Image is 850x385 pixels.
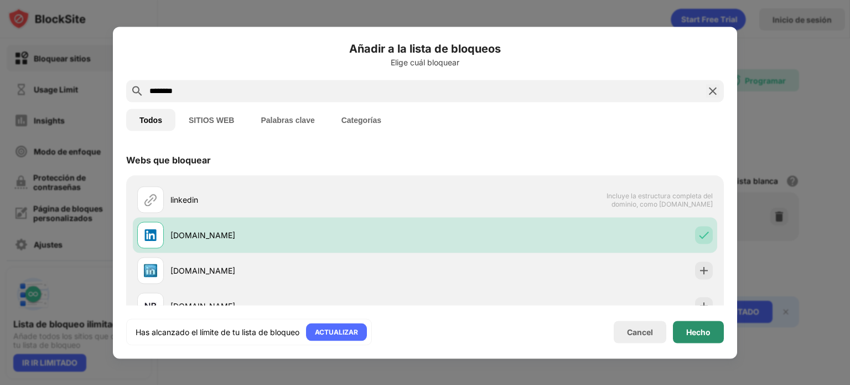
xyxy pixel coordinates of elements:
[170,229,425,241] div: [DOMAIN_NAME]
[144,193,157,206] img: url.svg
[170,194,425,206] div: linkedin
[627,327,653,337] div: Cancel
[599,191,713,208] span: Incluye la estructura completa del dominio, como [DOMAIN_NAME]
[126,58,724,66] div: Elige cuál bloquear
[126,109,175,131] button: Todos
[686,327,711,336] div: Hecho
[315,326,358,337] div: ACTUALIZAR
[144,228,157,242] img: favicons
[136,326,299,337] div: Has alcanzado el límite de tu lista de bloqueo
[706,84,719,97] img: search-close
[144,299,157,312] img: favicons
[131,84,144,97] img: search.svg
[126,40,724,57] h6: Añadir a la lista de bloqueos
[328,109,395,131] button: Categorías
[170,300,425,312] div: [DOMAIN_NAME]
[144,264,157,277] img: favicons
[175,109,247,131] button: SITIOS WEB
[170,265,425,276] div: [DOMAIN_NAME]
[247,109,328,131] button: Palabras clave
[126,154,211,165] div: Webs que bloquear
